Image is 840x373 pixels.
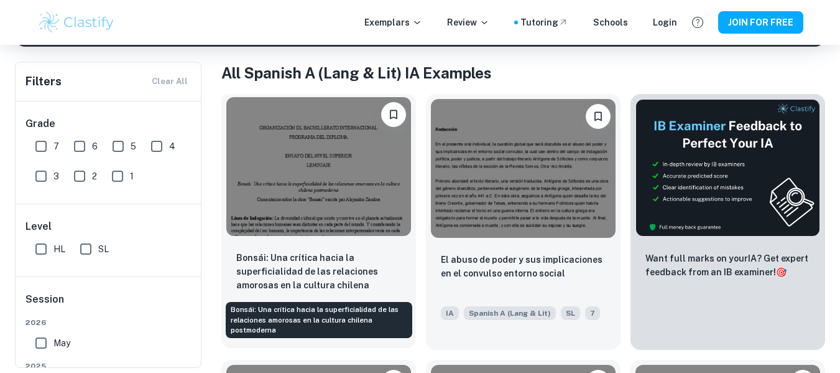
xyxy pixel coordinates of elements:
h1: All Spanish A (Lang & Lit) IA Examples [221,62,825,84]
a: Login [653,16,677,29]
span: May [53,336,70,350]
h6: Level [25,219,192,234]
span: 2025 [25,361,192,372]
p: El abuso de poder y sus implicaciones en el convulso entorno social [441,253,606,280]
p: Bonsái: Una crítica hacia la superficialidad de las relaciones amorosas en la cultura chilena pos... [236,251,401,293]
span: Spanish A (Lang & Lit) [464,306,556,320]
p: Exemplars [364,16,422,29]
p: Review [447,16,489,29]
h6: Filters [25,73,62,90]
img: Spanish A (Lang & Lit) IA example thumbnail: Bonsái: Una crítica hacia la superficial [226,97,411,236]
span: 3 [53,169,59,183]
span: 6 [92,139,98,153]
span: IA [441,306,459,320]
span: SL [98,242,109,256]
div: Bonsái: Una crítica hacia la superficialidad de las relaciones amorosas en la cultura chilena pos... [226,302,412,338]
span: 4 [169,139,175,153]
button: Please log in to bookmark exemplars [586,104,611,129]
a: Schools [593,16,628,29]
h6: Grade [25,116,192,131]
span: 1 [130,169,134,183]
span: 🎯 [776,267,787,277]
h6: Session [25,292,192,317]
p: Want full marks on your IA ? Get expert feedback from an IB examiner! [645,252,810,279]
span: 2 [92,169,97,183]
span: 7 [53,139,59,153]
img: Clastify logo [37,10,116,35]
a: Tutoring [520,16,568,29]
span: SL [561,306,580,320]
span: 7 [585,306,600,320]
img: Thumbnail [635,99,820,237]
button: Please log in to bookmark exemplars [381,102,406,127]
span: 5 [131,139,136,153]
button: JOIN FOR FREE [718,11,803,34]
button: Help and Feedback [687,12,708,33]
span: HL [53,242,65,256]
a: Please log in to bookmark exemplarsEl abuso de poder y sus implicaciones en el convulso entorno s... [426,94,621,350]
img: Spanish A (Lang & Lit) IA example thumbnail: El abuso de poder y sus implicaciones en [431,99,616,238]
a: Please log in to bookmark exemplarsBonsái: Una crítica hacia la superficialidad de las relaciones... [221,94,416,350]
a: ThumbnailWant full marks on yourIA? Get expert feedback from an IB examiner! [630,94,825,350]
span: 2026 [25,317,192,328]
